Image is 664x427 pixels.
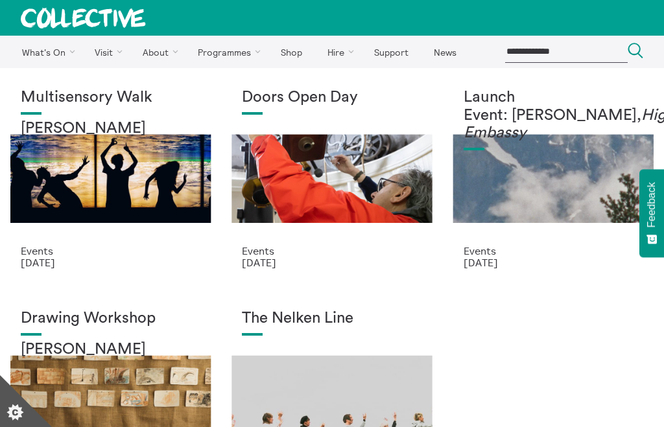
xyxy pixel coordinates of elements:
[422,36,468,68] a: News
[21,89,200,107] h1: Multisensory Walk
[242,245,421,257] p: Events
[464,245,643,257] p: Events
[646,182,658,227] span: Feedback
[242,257,421,268] p: [DATE]
[221,68,442,289] a: Sally Jubb Doors Open Day Events [DATE]
[464,257,643,268] p: [DATE]
[639,169,664,257] button: Feedback - Show survey
[464,89,643,143] h1: Launch Event: [PERSON_NAME],
[362,36,420,68] a: Support
[21,310,200,328] h1: Drawing Workshop
[131,36,184,68] a: About
[21,341,200,359] h2: [PERSON_NAME]
[242,310,421,328] h1: The Nelken Line
[21,245,200,257] p: Events
[10,36,81,68] a: What's On
[443,68,664,289] a: Solar wheels 17 Launch Event: [PERSON_NAME],Highland Embassy Events [DATE]
[21,257,200,268] p: [DATE]
[187,36,267,68] a: Programmes
[84,36,129,68] a: Visit
[242,89,421,107] h1: Doors Open Day
[316,36,361,68] a: Hire
[21,120,200,138] h2: [PERSON_NAME]
[269,36,313,68] a: Shop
